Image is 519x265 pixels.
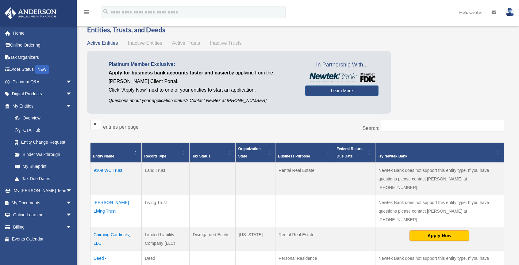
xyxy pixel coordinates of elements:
[4,100,78,112] a: My Entitiesarrow_drop_down
[378,153,494,160] div: Try Newtek Bank
[9,136,78,149] a: Entity Change Request
[144,154,166,158] span: Record Type
[192,154,210,158] span: Tax Status
[66,209,78,221] span: arrow_drop_down
[278,154,310,158] span: Business Purpose
[102,8,109,15] i: search
[66,76,78,88] span: arrow_drop_down
[109,86,296,94] p: Click "Apply Now" next to one of your entities to start an application.
[9,112,75,124] a: Overview
[109,69,296,86] p: by applying from the [PERSON_NAME] Client Portal.
[66,221,78,233] span: arrow_drop_down
[4,209,81,221] a: Online Learningarrow_drop_down
[275,142,334,163] th: Business Purpose: Activate to sort
[35,65,49,74] div: NEW
[142,227,190,251] td: Limited Liability Company (LLC)
[66,185,78,197] span: arrow_drop_down
[3,7,58,19] img: Anderson Advisors Platinum Portal
[4,185,81,197] a: My [PERSON_NAME] Teamarrow_drop_down
[275,163,334,195] td: Rental Real Estate
[109,70,229,75] span: Apply for business bank accounts faster and easier
[190,227,236,251] td: Disregarded Entity
[375,163,504,195] td: Newtek Bank does not support this entity type. If you have questions please contact [PERSON_NAME]...
[236,227,275,251] td: [US_STATE]
[103,124,139,130] label: entries per page
[109,60,296,69] p: Platinum Member Exclusive:
[305,85,379,96] a: Learn More
[4,76,81,88] a: Platinum Q&Aarrow_drop_down
[4,63,81,76] a: Order StatusNEW
[90,227,142,251] td: Chirping Cardinals, LLC
[83,9,90,16] i: menu
[4,39,81,51] a: Online Ordering
[9,161,78,173] a: My Blueprint
[4,197,81,209] a: My Documentsarrow_drop_down
[172,40,200,46] span: Active Trusts
[128,40,162,46] span: Inactive Entities
[87,40,118,46] span: Active Entities
[66,88,78,100] span: arrow_drop_down
[375,142,504,163] th: Try Newtek Bank : Activate to sort
[4,27,81,39] a: Home
[409,230,469,241] button: Apply Now
[238,147,260,158] span: Organization State
[305,60,379,70] span: In Partnership With...
[66,197,78,209] span: arrow_drop_down
[334,142,375,163] th: Federal Return Due Date: Activate to sort
[142,163,190,195] td: Land Trust
[308,73,375,82] img: NewtekBankLogoSM.png
[109,97,296,104] p: Questions about your application status? Contact Newtek at [PHONE_NUMBER]
[4,51,81,63] a: Tax Organizers
[90,163,142,195] td: 9109 WC Trust
[375,195,504,227] td: Newtek Bank does not support this entity type. If you have questions please contact [PERSON_NAME]...
[4,88,81,100] a: Digital Productsarrow_drop_down
[190,142,236,163] th: Tax Status: Activate to sort
[87,25,507,35] h3: Entities, Trusts, and Deeds
[9,172,78,185] a: Tax Due Dates
[142,195,190,227] td: Living Trust
[9,124,78,136] a: CTA Hub
[337,147,363,158] span: Federal Return Due Date
[9,148,78,161] a: Binder Walkthrough
[90,195,142,227] td: [PERSON_NAME] Living Trust
[210,40,242,46] span: Inactive Trusts
[236,142,275,163] th: Organization State: Activate to sort
[275,227,334,251] td: Rental Real Estate
[4,221,81,233] a: Billingarrow_drop_down
[93,154,114,158] span: Entity Name
[505,8,514,17] img: User Pic
[142,142,190,163] th: Record Type: Activate to sort
[90,142,142,163] th: Entity Name: Activate to invert sorting
[4,233,81,245] a: Events Calendar
[66,100,78,112] span: arrow_drop_down
[363,126,379,131] label: Search:
[83,11,90,16] a: menu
